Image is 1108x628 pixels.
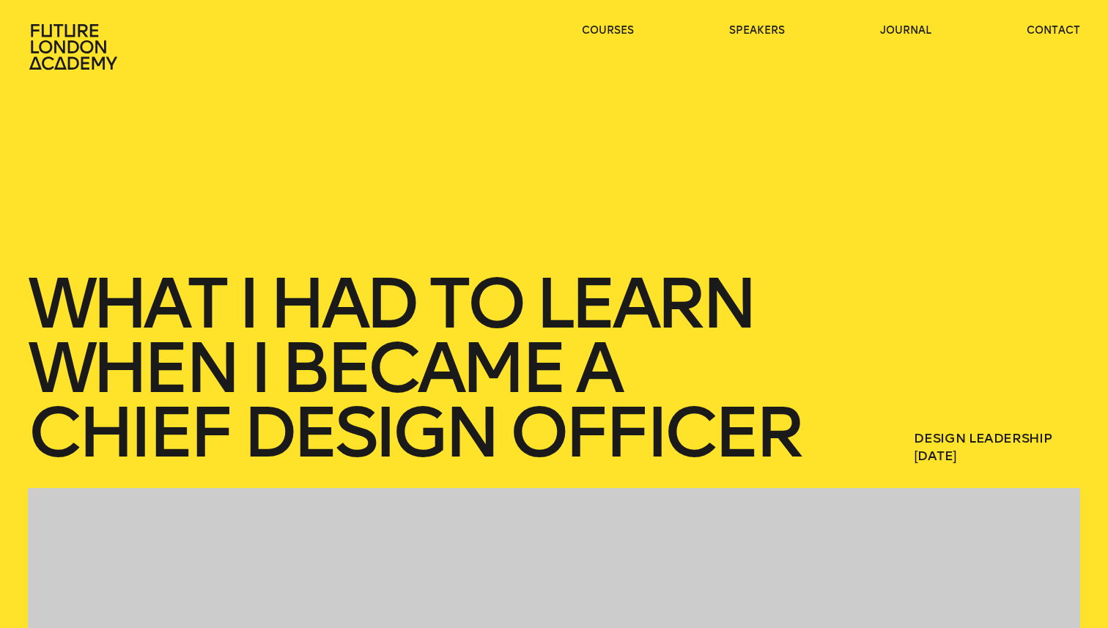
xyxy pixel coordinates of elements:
[880,23,931,38] a: journal
[729,23,785,38] a: speakers
[914,430,1052,446] a: Design Leadership
[1027,23,1080,38] a: contact
[914,447,1080,465] span: [DATE]
[28,271,803,465] h1: What I had to learn when I became a Chief Design Officer
[582,23,634,38] a: courses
